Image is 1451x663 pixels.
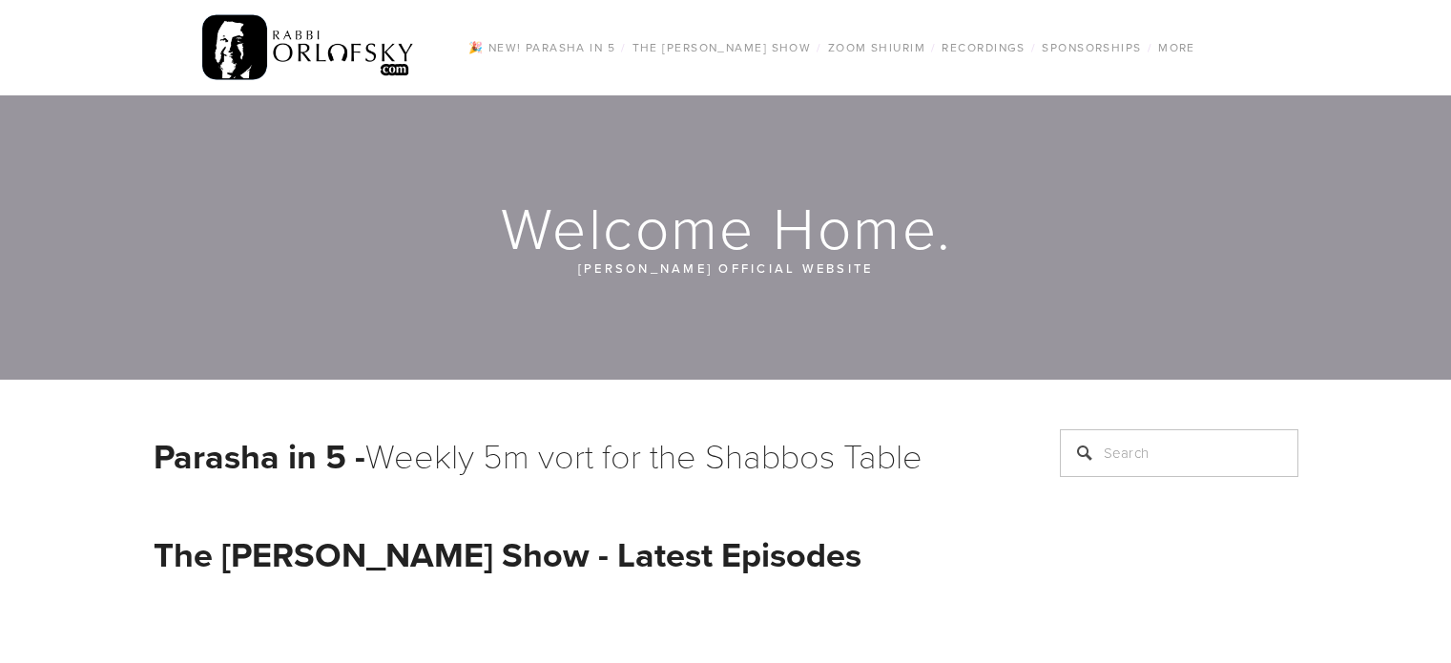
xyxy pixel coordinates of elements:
strong: The [PERSON_NAME] Show - Latest Episodes [154,529,861,579]
span: / [817,39,821,55]
p: [PERSON_NAME] official website [268,258,1184,279]
a: Recordings [936,35,1030,60]
strong: Parasha in 5 - [154,431,365,481]
a: The [PERSON_NAME] Show [627,35,818,60]
img: RabbiOrlofsky.com [202,10,415,85]
span: / [931,39,936,55]
h1: Weekly 5m vort for the Shabbos Table [154,429,1012,482]
span: / [621,39,626,55]
input: Search [1060,429,1298,477]
a: More [1152,35,1201,60]
span: / [1031,39,1036,55]
h1: Welcome Home. [154,197,1300,258]
span: / [1148,39,1152,55]
a: Zoom Shiurim [822,35,931,60]
a: 🎉 NEW! Parasha in 5 [463,35,621,60]
a: Sponsorships [1036,35,1147,60]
